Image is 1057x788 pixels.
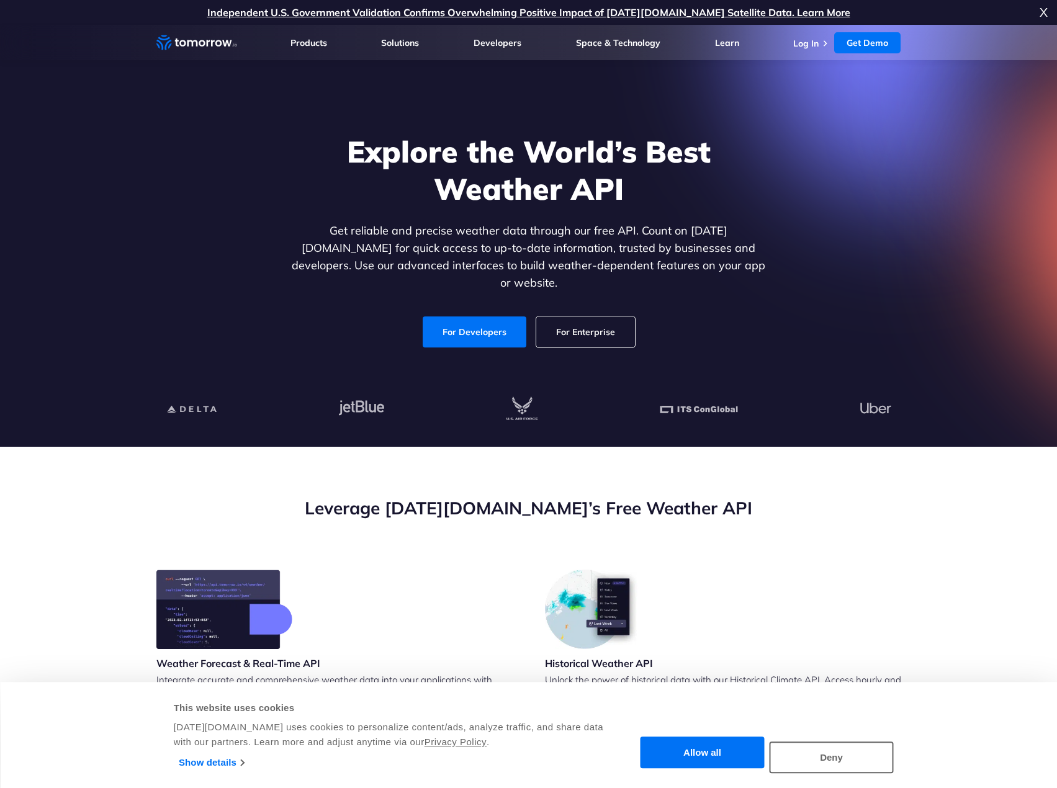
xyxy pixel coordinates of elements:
[770,741,894,773] button: Deny
[156,656,320,670] h3: Weather Forecast & Real-Time API
[576,37,660,48] a: Space & Technology
[174,701,605,715] div: This website uses cookies
[641,737,765,769] button: Allow all
[179,753,244,772] a: Show details
[545,656,653,670] h3: Historical Weather API
[289,222,768,292] p: Get reliable and precise weather data through our free API. Count on [DATE][DOMAIN_NAME] for quic...
[156,34,237,52] a: Home link
[290,37,327,48] a: Products
[793,38,819,49] a: Log In
[207,6,850,19] a: Independent U.S. Government Validation Confirms Overwhelming Positive Impact of [DATE][DOMAIN_NAM...
[425,737,487,747] a: Privacy Policy
[174,720,605,750] div: [DATE][DOMAIN_NAME] uses cookies to personalize content/ads, analyze traffic, and share data with...
[156,673,513,758] p: Integrate accurate and comprehensive weather data into your applications with [DATE][DOMAIN_NAME]...
[715,37,739,48] a: Learn
[536,316,635,347] a: For Enterprise
[381,37,419,48] a: Solutions
[156,496,901,520] h2: Leverage [DATE][DOMAIN_NAME]’s Free Weather API
[289,133,768,207] h1: Explore the World’s Best Weather API
[423,316,526,347] a: For Developers
[545,673,901,744] p: Unlock the power of historical data with our Historical Climate API. Access hourly and daily weat...
[474,37,521,48] a: Developers
[834,32,901,53] a: Get Demo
